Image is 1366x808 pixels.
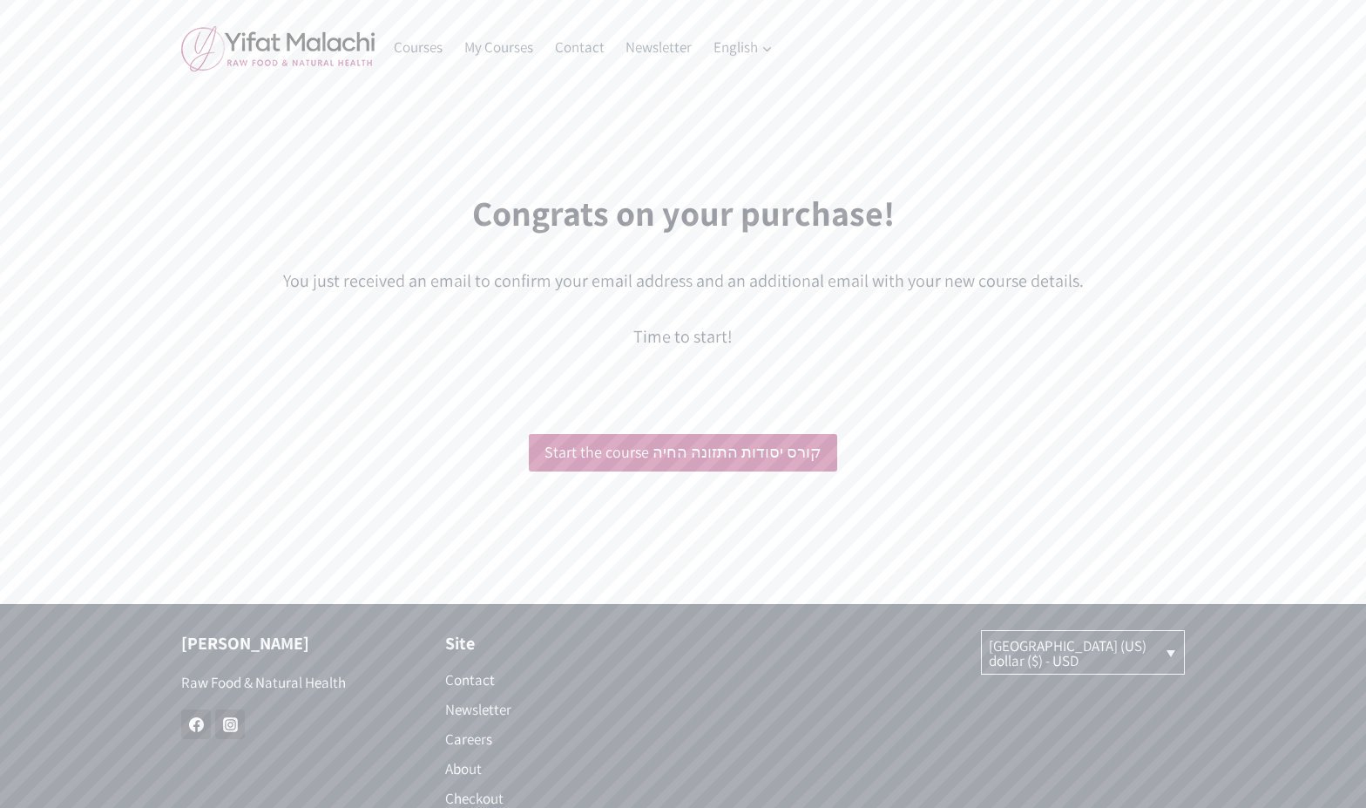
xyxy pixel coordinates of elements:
nav: Primary Navigation [383,27,783,69]
span: English [713,36,773,59]
a: Contact [544,27,615,69]
a: Contact [445,665,657,695]
h1: Congrats on your purchase! [181,187,1185,239]
a: Newsletter [445,695,657,724]
h2: Site [445,630,657,656]
a: About [445,754,657,784]
img: yifat_logo41_en.png [181,25,375,71]
h2: [PERSON_NAME] [181,630,393,656]
a: Courses [383,27,454,69]
p: Raw Food & Natural Health [181,671,393,695]
a: My Courses [454,27,544,69]
p: Time to start! [181,323,1185,350]
a: Facebook [181,710,211,739]
a: [GEOGRAPHIC_DATA] (US) dollar ($) - USD [982,631,1185,674]
p: You just received an email to confirm your email address and an additional email with your new co... [181,267,1185,295]
a: English [703,27,784,69]
a: Instagram [215,710,245,739]
a: Newsletter [615,27,703,69]
a: Start the course קורס יסודות התזונה החיה [529,434,837,472]
a: Careers [445,724,657,754]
